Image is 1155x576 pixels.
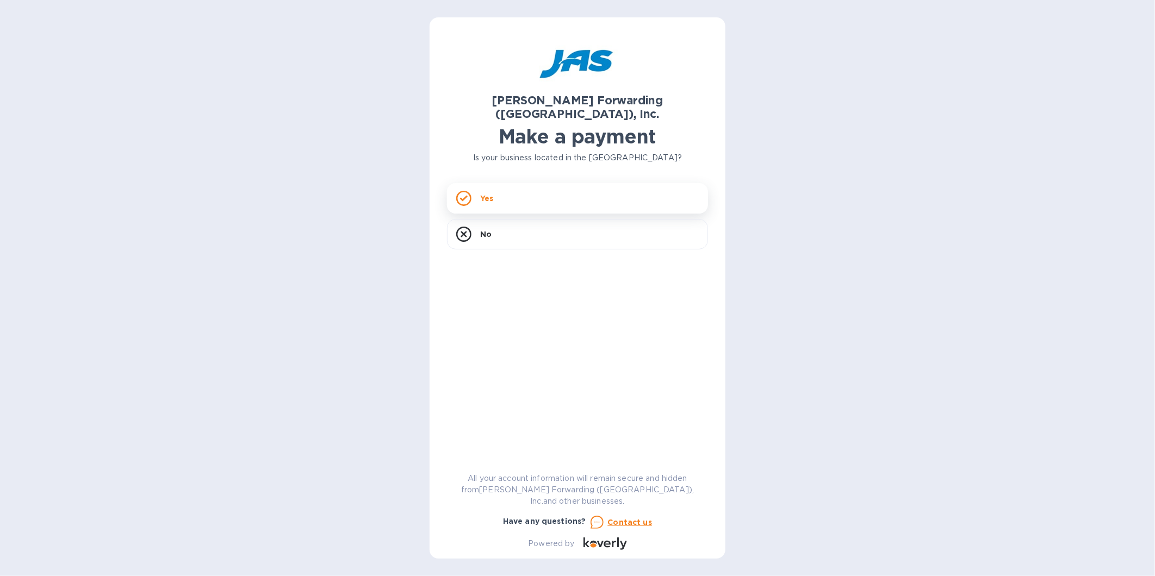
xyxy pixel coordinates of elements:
p: All your account information will remain secure and hidden from [PERSON_NAME] Forwarding ([GEOGRA... [447,473,708,507]
h1: Make a payment [447,125,708,148]
p: Yes [480,193,493,204]
p: Powered by [528,538,574,549]
b: Have any questions? [503,517,586,525]
b: [PERSON_NAME] Forwarding ([GEOGRAPHIC_DATA]), Inc. [492,93,663,121]
p: No [480,229,492,240]
u: Contact us [608,518,653,527]
p: Is your business located in the [GEOGRAPHIC_DATA]? [447,152,708,164]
